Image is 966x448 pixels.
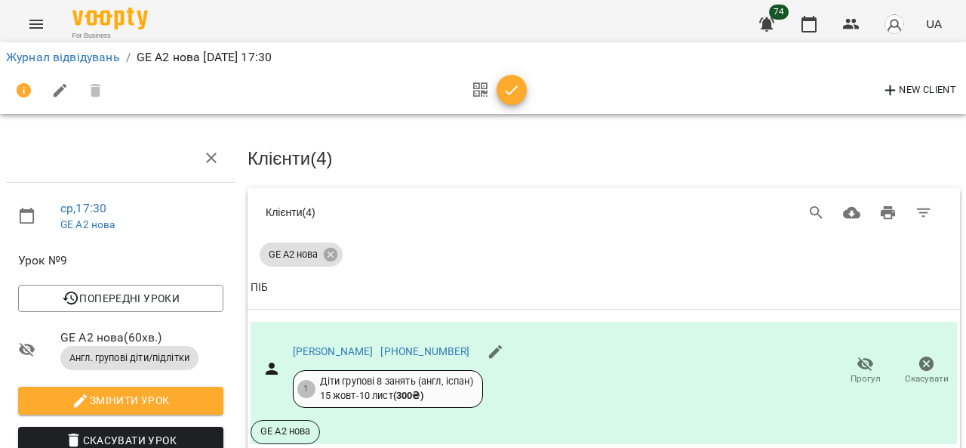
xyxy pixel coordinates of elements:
[72,31,148,41] span: For Business
[835,350,896,392] button: Прогул
[834,195,870,231] button: Завантажити CSV
[266,205,557,220] div: Клієнти ( 4 )
[905,372,949,385] span: Скасувати
[126,48,131,66] li: /
[260,243,343,267] div: GE A2 нова
[18,252,223,270] span: Урок №9
[878,79,960,103] button: New Client
[6,50,120,64] a: Журнал відвідувань
[798,195,835,231] button: Search
[60,351,198,365] span: Англ. групові діти/підлітки
[906,195,942,231] button: Фільтр
[260,248,327,261] span: GE A2 нова
[18,285,223,312] button: Попередні уроки
[393,390,423,401] b: ( 300 ₴ )
[30,391,211,409] span: Змінити урок
[18,6,54,42] button: Menu
[297,380,315,398] div: 1
[251,425,319,438] span: GE A2 нова
[320,375,473,403] div: Діти групові 8 занять (англ, іспан) 15 жовт - 10 лист
[926,16,942,32] span: UA
[248,188,960,236] div: Table Toolbar
[870,195,906,231] button: Друк
[30,289,211,307] span: Попередні уроки
[18,387,223,414] button: Змінити урок
[881,82,956,100] span: New Client
[72,8,148,29] img: Voopty Logo
[248,149,960,168] h3: Клієнти ( 4 )
[851,372,881,385] span: Прогул
[6,48,960,66] nav: breadcrumb
[920,10,948,38] button: UA
[137,48,272,66] p: GE A2 нова [DATE] 17:30
[60,329,223,347] span: GE A2 нова ( 60 хв. )
[769,5,789,20] span: 74
[60,218,115,230] a: GE A2 нова
[251,279,957,297] span: ПІБ
[251,279,268,297] div: Sort
[251,279,268,297] div: ПІБ
[896,350,957,392] button: Скасувати
[884,14,905,35] img: avatar_s.png
[60,201,106,215] a: ср , 17:30
[293,345,374,357] a: [PERSON_NAME]
[380,345,469,357] a: [PHONE_NUMBER]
